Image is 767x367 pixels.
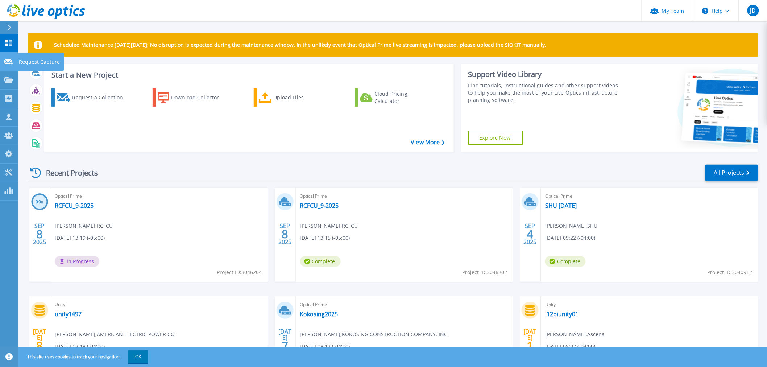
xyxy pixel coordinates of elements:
span: % [41,200,43,204]
div: Request a Collection [72,90,130,105]
h3: Start a New Project [51,71,444,79]
span: [PERSON_NAME] , RCFCU [55,222,113,230]
span: Complete [300,256,341,267]
span: 7 [282,343,288,349]
span: JD [750,8,756,13]
span: [DATE] 09:22 (-04:00) [545,234,595,242]
span: Project ID: 3046202 [462,268,507,276]
a: RCFCU_9-2025 [55,202,94,209]
div: Support Video Library [468,70,621,79]
span: In Progress [55,256,99,267]
span: [DATE] 08:12 (-04:00) [300,342,350,350]
a: unity1497 [55,310,82,318]
span: Optical Prime [55,192,263,200]
span: 4 [527,231,534,237]
div: SEP 2025 [278,221,292,247]
a: Upload Files [254,88,335,107]
span: Optical Prime [300,301,509,309]
span: [PERSON_NAME] , RCFCU [300,222,358,230]
span: 8 [36,343,43,349]
a: RCFCU_9-2025 [300,202,339,209]
a: Explore Now! [468,131,523,145]
a: Download Collector [153,88,233,107]
p: Scheduled Maintenance [DATE][DATE]: No disruption is expected during the maintenance window. In t... [54,42,547,48]
div: SEP 2025 [523,221,537,247]
span: [DATE] 13:18 (-04:00) [55,342,105,350]
span: [PERSON_NAME] , KOKOSING CONSTRUCTION COMPANY, INC [300,330,448,338]
span: Optical Prime [545,192,754,200]
div: SEP 2025 [33,221,46,247]
div: Find tutorials, instructional guides and other support videos to help you make the most of your L... [468,82,621,104]
a: All Projects [705,165,758,181]
span: Complete [545,256,586,267]
span: 8 [36,231,43,237]
span: This site uses cookies to track your navigation. [20,350,148,363]
a: Cloud Pricing Calculator [355,88,436,107]
span: Unity [55,301,263,309]
a: SHU [DATE] [545,202,577,209]
span: Optical Prime [300,192,509,200]
a: l12piunity01 [545,310,579,318]
div: Download Collector [171,90,229,105]
span: [DATE] 13:15 (-05:00) [300,234,350,242]
span: [DATE] 13:19 (-05:00) [55,234,105,242]
span: Project ID: 3040912 [708,268,753,276]
div: [DATE] 2025 [523,329,537,356]
span: 1 [527,343,534,349]
a: View More [411,139,444,146]
span: [PERSON_NAME] , SHU [545,222,597,230]
a: Request a Collection [51,88,132,107]
span: Unity [545,301,754,309]
div: [DATE] 2025 [278,329,292,356]
div: Recent Projects [28,164,108,182]
p: Request Capture [19,53,60,71]
span: [PERSON_NAME] , AMERICAN ELECTRIC POWER CO [55,330,175,338]
a: Kokosing2025 [300,310,338,318]
span: [PERSON_NAME] , Ascena [545,330,605,338]
span: Project ID: 3046204 [217,268,262,276]
span: [DATE] 08:32 (-04:00) [545,342,595,350]
div: [DATE] 2025 [33,329,46,356]
div: Upload Files [274,90,332,105]
div: Cloud Pricing Calculator [374,90,432,105]
span: 8 [282,231,288,237]
h3: 99 [31,198,48,206]
button: OK [128,350,148,363]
